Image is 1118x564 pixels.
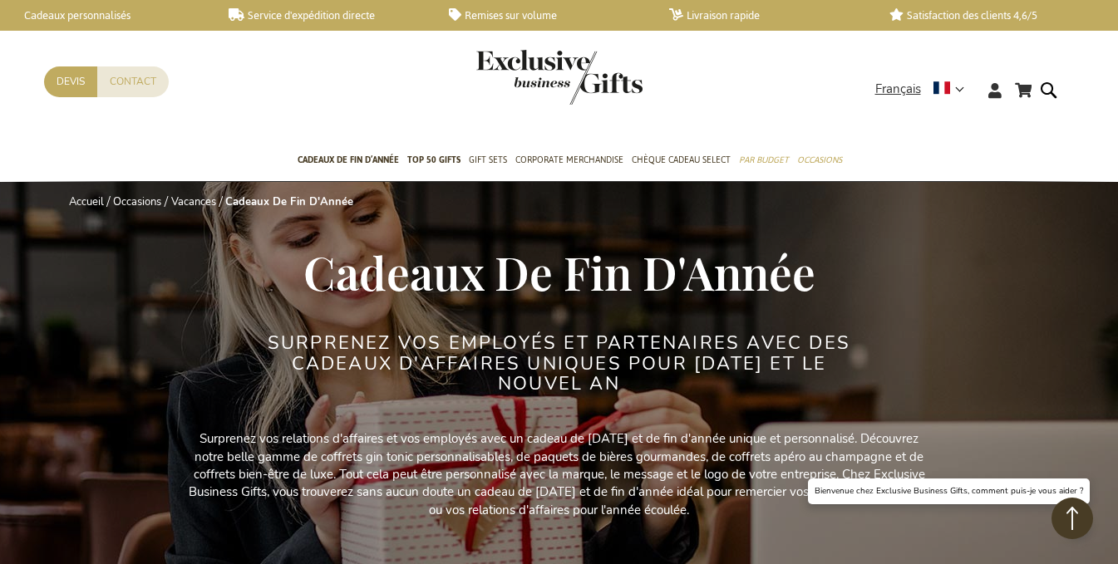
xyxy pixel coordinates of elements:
[875,80,921,99] span: Français
[407,151,460,169] span: TOP 50 Gifts
[185,430,933,519] p: Surprenez vos relations d'affaires et vos employés avec un cadeau de [DATE] et de fin d'année uni...
[44,66,97,97] a: Devis
[476,50,559,105] a: store logo
[248,333,871,394] h2: Surprenez VOS EMPLOYÉS ET PARTENAIRES avec des cadeaux d'affaires UNIQUES POUR [DATE] ET LE NOUVE...
[632,151,731,169] span: Chèque Cadeau Select
[669,8,863,22] a: Livraison rapide
[469,151,507,169] span: Gift Sets
[739,140,789,182] a: Par budget
[889,8,1083,22] a: Satisfaction des clients 4,6/5
[407,140,460,182] a: TOP 50 Gifts
[515,151,623,169] span: Corporate Merchandise
[739,151,789,169] span: Par budget
[632,140,731,182] a: Chèque Cadeau Select
[797,151,842,169] span: Occasions
[171,194,216,209] a: Vacances
[97,66,169,97] a: Contact
[298,151,399,169] span: Cadeaux de fin d’année
[229,8,422,22] a: Service d'expédition directe
[476,50,643,105] img: Exclusive Business gifts logo
[515,140,623,182] a: Corporate Merchandise
[113,194,161,209] a: Occasions
[303,241,815,302] span: Cadeaux De Fin D'Année
[225,194,353,209] strong: Cadeaux De Fin D'Année
[8,8,202,22] a: Cadeaux personnalisés
[469,140,507,182] a: Gift Sets
[449,8,643,22] a: Remises sur volume
[797,140,842,182] a: Occasions
[69,194,104,209] a: Accueil
[298,140,399,182] a: Cadeaux de fin d’année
